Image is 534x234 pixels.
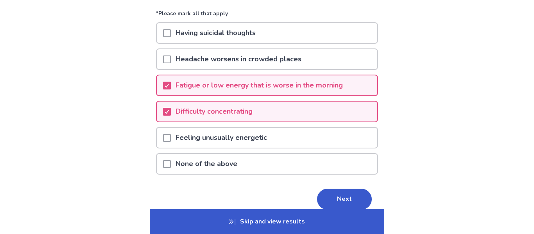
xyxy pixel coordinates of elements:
[171,154,242,174] p: None of the above
[317,189,372,210] button: Next
[171,75,348,95] p: Fatigue or low energy that is worse in the morning
[171,102,257,121] p: Difficulty concentrating
[171,49,306,69] p: Headache worsens in crowded places
[171,128,272,148] p: Feeling unusually energetic
[171,23,260,43] p: Having suicidal thoughts
[156,9,378,22] p: *Please mark all that apply
[150,209,384,234] p: Skip and view results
